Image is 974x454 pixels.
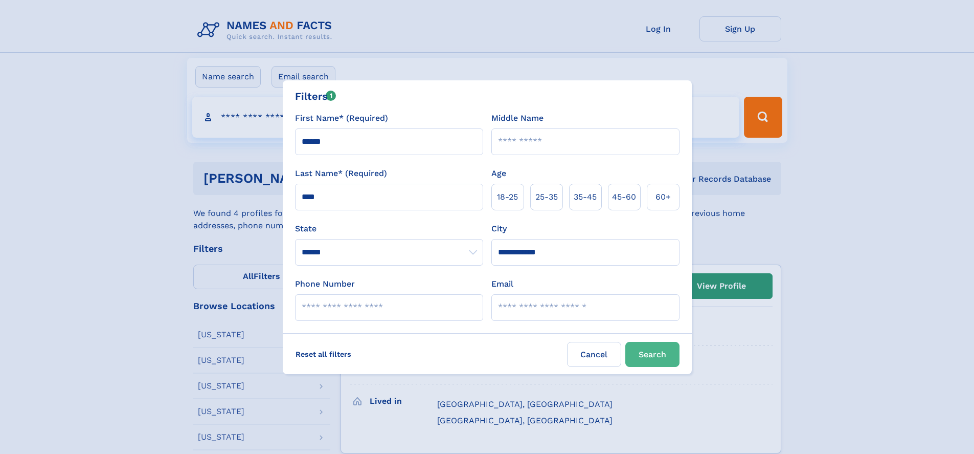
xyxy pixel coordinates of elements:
[491,112,543,124] label: Middle Name
[497,191,518,203] span: 18‑25
[535,191,558,203] span: 25‑35
[295,223,483,235] label: State
[491,278,513,290] label: Email
[612,191,636,203] span: 45‑60
[295,278,355,290] label: Phone Number
[289,342,358,366] label: Reset all filters
[491,167,506,180] label: Age
[295,167,387,180] label: Last Name* (Required)
[567,342,621,367] label: Cancel
[491,223,507,235] label: City
[295,89,336,104] div: Filters
[574,191,597,203] span: 35‑45
[295,112,388,124] label: First Name* (Required)
[625,342,679,367] button: Search
[655,191,671,203] span: 60+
